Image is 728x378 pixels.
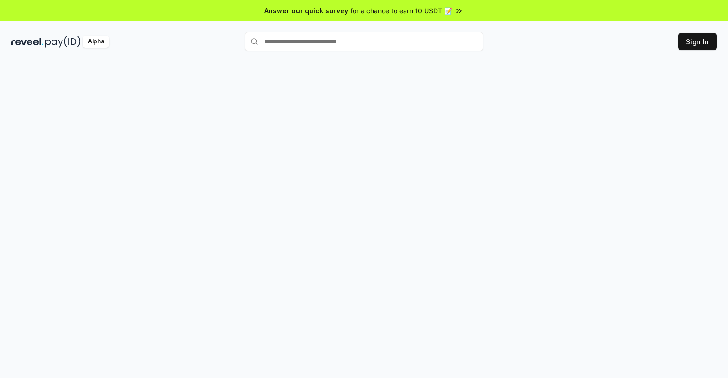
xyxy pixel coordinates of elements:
[678,33,717,50] button: Sign In
[11,36,43,48] img: reveel_dark
[350,6,452,16] span: for a chance to earn 10 USDT 📝
[45,36,81,48] img: pay_id
[264,6,348,16] span: Answer our quick survey
[83,36,109,48] div: Alpha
